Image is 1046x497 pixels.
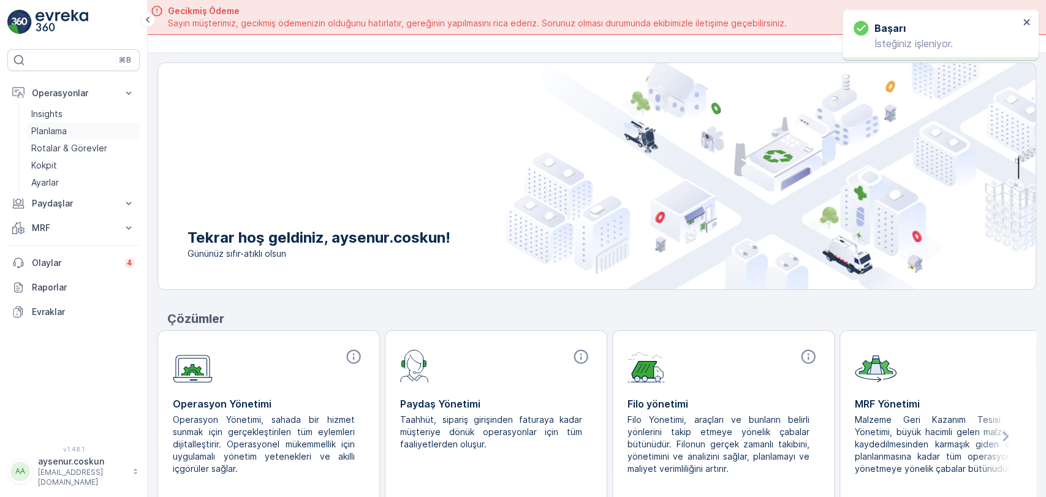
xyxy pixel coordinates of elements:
p: [EMAIL_ADDRESS][DOMAIN_NAME] [38,468,126,487]
img: logo [7,10,32,34]
p: MRF [32,222,115,234]
a: Insights [26,105,140,123]
p: Çözümler [167,309,1036,328]
button: Paydaşlar [7,191,140,216]
img: module-icon [855,348,896,382]
p: Filo Yönetimi, araçları ve bunların belirli yönlerini takip etmeye yönelik çabalar bütünüdür. Fil... [627,414,809,475]
h3: başarı [874,21,906,36]
a: Kokpit [26,157,140,174]
span: v 1.48.1 [7,446,140,453]
div: AA [10,461,30,481]
button: AAaysenur.coskun[EMAIL_ADDRESS][DOMAIN_NAME] [7,455,140,487]
p: Raporlar [32,281,135,294]
p: Filo yönetimi [627,396,819,411]
p: ⌘B [119,55,131,65]
p: Planlama [31,125,67,137]
a: Rotalar & Görevler [26,140,140,157]
p: Taahhüt, sipariş girişinden faturaya kadar müşteriye dönük operasyonlar için tüm faaliyetlerden o... [400,414,582,450]
p: Ayarlar [31,176,59,189]
p: Paydaş Yönetimi [400,396,592,411]
p: Olaylar [32,257,117,269]
a: Planlama [26,123,140,140]
img: module-icon [173,348,213,383]
p: Operasyon Yönetimi [173,396,365,411]
p: Operasyonlar [32,87,115,99]
p: Operasyon Yönetimi, sahada bir hizmet sunmak için gerçekleştirilen tüm eylemleri dijitalleştirir.... [173,414,355,475]
a: Ayarlar [26,174,140,191]
span: Gününüz sıfır-atıklı olsun [188,248,450,260]
p: 4 [127,258,132,268]
p: Evraklar [32,306,135,318]
img: module-icon [627,348,665,382]
p: İsteğiniz işleniyor. [854,38,1019,49]
img: module-icon [400,348,429,382]
a: Olaylar4 [7,251,140,275]
p: Malzeme Geri Kazanım Tesisi (MRF) Yönetimi, büyük hacimli gelen malzemelerin kaydedilmesinden kar... [855,414,1037,475]
span: Gecikmiş Ödeme [168,5,787,17]
button: Operasyonlar [7,81,140,105]
p: Rotalar & Görevler [31,142,107,154]
p: aysenur.coskun [38,455,126,468]
img: city illustration [506,63,1036,289]
a: Raporlar [7,275,140,300]
p: Tekrar hoş geldiniz, aysenur.coskun! [188,228,450,248]
p: Paydaşlar [32,197,115,210]
a: Evraklar [7,300,140,324]
p: Insights [31,108,63,120]
img: logo_light-DOdMpM7g.png [36,10,88,34]
button: MRF [7,216,140,240]
p: Kokpit [31,159,57,172]
button: close [1023,17,1031,29]
span: Sayın müşterimiz, gecikmiş ödemenizin olduğunu hatırlatır, gereğinin yapılmasını rica ederiz. Sor... [168,17,787,29]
